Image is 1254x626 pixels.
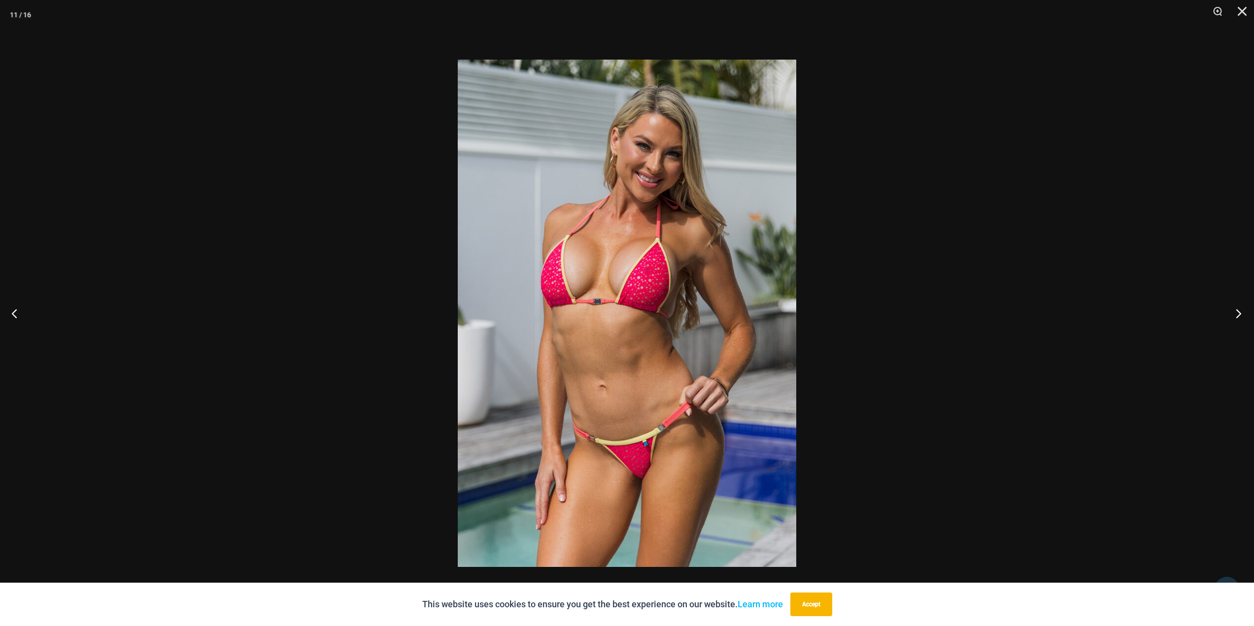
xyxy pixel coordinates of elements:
p: This website uses cookies to ensure you get the best experience on our website. [422,597,783,612]
div: 11 / 16 [10,7,31,22]
button: Next [1217,289,1254,338]
a: Learn more [738,599,783,609]
button: Accept [790,593,832,616]
img: Bubble Mesh Highlight Pink 309 Top 469 Thong 01 [458,60,796,567]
